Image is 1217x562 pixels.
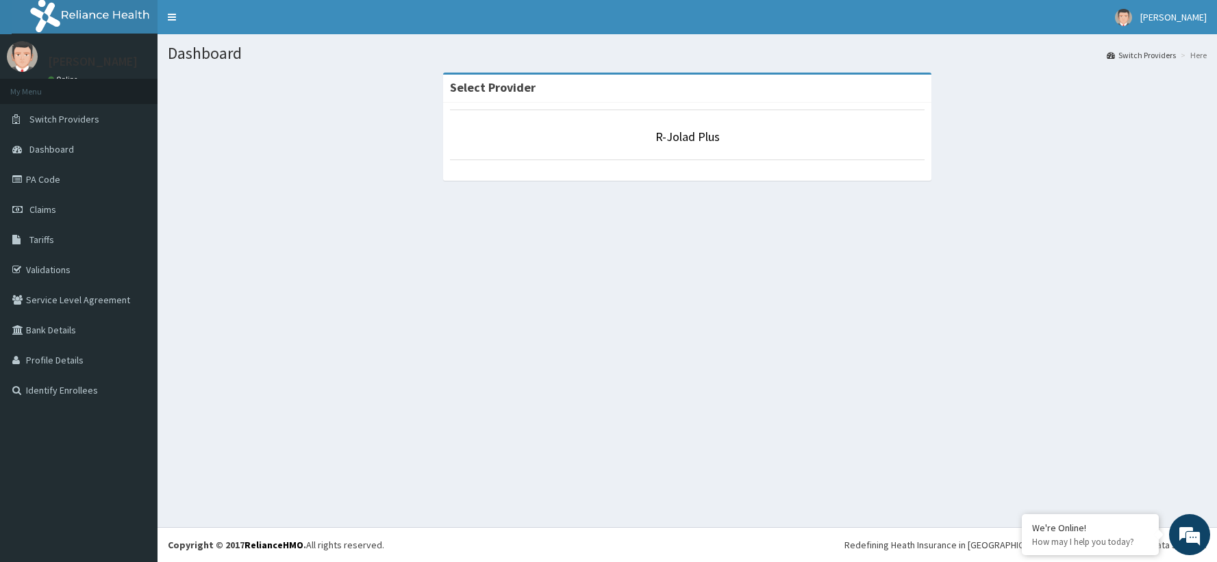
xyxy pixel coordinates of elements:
[29,233,54,246] span: Tariffs
[450,79,536,95] strong: Select Provider
[29,143,74,155] span: Dashboard
[7,41,38,72] img: User Image
[168,539,306,551] strong: Copyright © 2017 .
[1177,49,1207,61] li: Here
[655,129,720,144] a: R-Jolad Plus
[29,203,56,216] span: Claims
[1032,536,1149,548] p: How may I help you today?
[1140,11,1207,23] span: [PERSON_NAME]
[48,75,81,84] a: Online
[158,527,1217,562] footer: All rights reserved.
[1115,9,1132,26] img: User Image
[844,538,1207,552] div: Redefining Heath Insurance in [GEOGRAPHIC_DATA] using Telemedicine and Data Science!
[1107,49,1176,61] a: Switch Providers
[29,113,99,125] span: Switch Providers
[168,44,1207,62] h1: Dashboard
[48,55,138,68] p: [PERSON_NAME]
[1032,522,1149,534] div: We're Online!
[244,539,303,551] a: RelianceHMO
